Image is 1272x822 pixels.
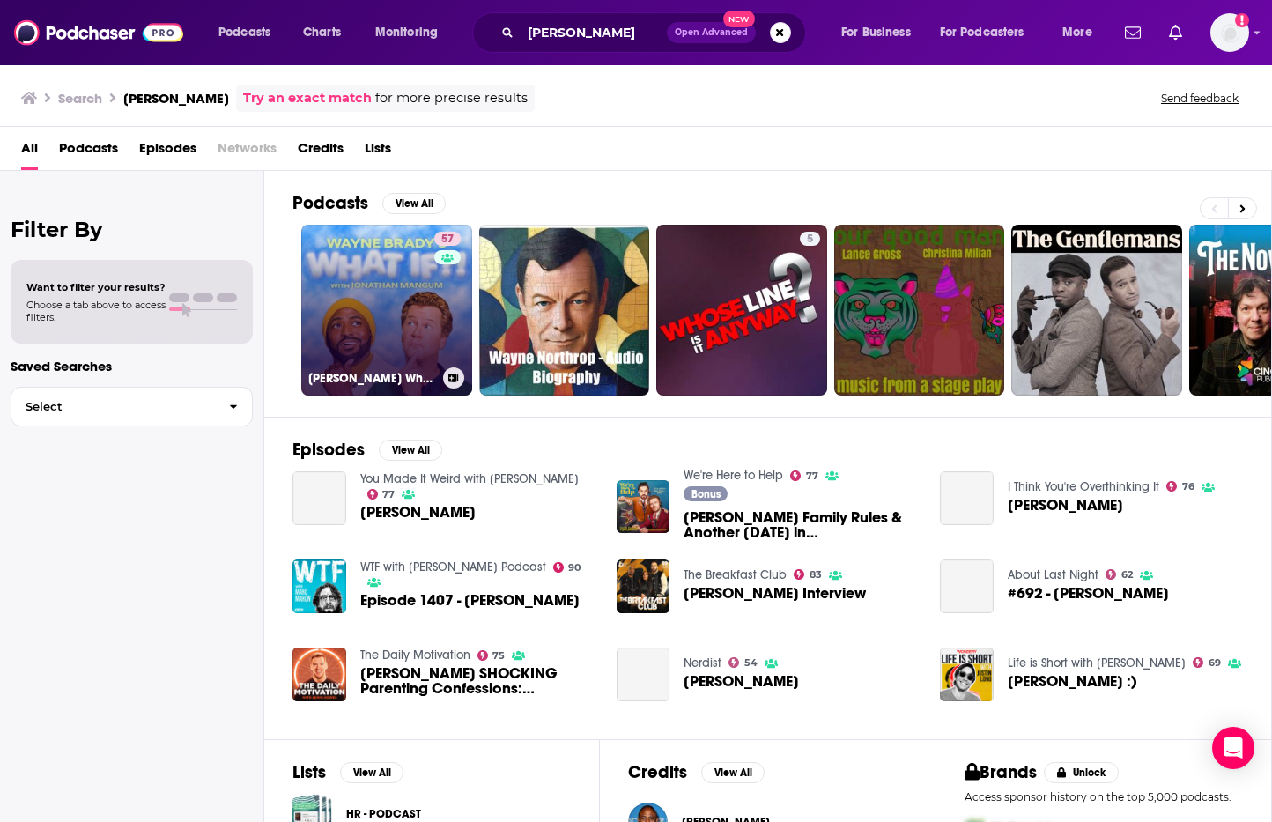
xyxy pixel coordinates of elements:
[800,232,820,246] a: 5
[360,593,580,608] span: Episode 1407 - [PERSON_NAME]
[1044,762,1119,783] button: Unlock
[790,470,818,481] a: 77
[1210,13,1249,52] span: Logged in as sarahhallprinc
[367,489,396,500] a: 77
[1121,571,1133,579] span: 62
[292,19,351,47] a: Charts
[243,88,372,108] a: Try an exact match
[123,90,229,107] h3: [PERSON_NAME]
[723,11,755,27] span: New
[11,358,253,374] p: Saved Searches
[292,439,442,461] a: EpisodesView All
[744,659,758,667] span: 54
[829,19,933,47] button: open menu
[617,559,670,613] img: Wayne Brady Interview
[434,232,461,246] a: 57
[1050,19,1114,47] button: open menu
[360,471,579,486] a: You Made It Weird with Pete Holmes
[684,586,866,601] span: [PERSON_NAME] Interview
[928,19,1050,47] button: open menu
[360,593,580,608] a: Episode 1407 - Wayne Brady
[1008,498,1123,513] a: Wayne Brady
[292,471,346,525] a: Wayne Brady
[492,652,505,660] span: 75
[477,650,506,661] a: 75
[617,648,670,701] a: Wayne Brady
[365,134,391,170] span: Lists
[1210,13,1249,52] img: User Profile
[14,16,183,49] img: Podchaser - Follow, Share and Rate Podcasts
[292,559,346,613] img: Episode 1407 - Wayne Brady
[1008,586,1169,601] a: #692 - Wayne Brady
[1008,674,1137,689] a: Wayne Brady :)
[21,134,38,170] a: All
[308,371,436,386] h3: [PERSON_NAME] What If?! with [PERSON_NAME]
[1235,13,1249,27] svg: Add a profile image
[360,666,595,696] a: Wayne Brady's SHOCKING Parenting Confessions: Overcoming GUILT and Embracing His Daughter's VOICE...
[11,401,215,412] span: Select
[1008,586,1169,601] span: #692 - [PERSON_NAME]
[59,134,118,170] span: Podcasts
[684,674,799,689] a: Wayne Brady
[1008,655,1186,670] a: Life is Short with Justin Long
[1008,479,1159,494] a: I Think You're Overthinking It
[684,586,866,601] a: Wayne Brady Interview
[26,281,166,293] span: Want to filter your results?
[684,510,919,540] span: [PERSON_NAME] Family Rules & Another [DATE] in [GEOGRAPHIC_DATA] (with [PERSON_NAME])
[794,569,822,580] a: 83
[940,648,994,701] img: Wayne Brady :)
[1008,674,1137,689] span: [PERSON_NAME] :)
[701,762,765,783] button: View All
[1212,727,1254,769] div: Open Intercom Messenger
[684,468,783,483] a: We're Here to Help
[340,762,403,783] button: View All
[1182,483,1194,491] span: 76
[26,299,166,323] span: Choose a tab above to access filters.
[292,761,403,783] a: ListsView All
[298,134,344,170] a: Credits
[1008,498,1123,513] span: [PERSON_NAME]
[684,567,787,582] a: The Breakfast Club
[139,134,196,170] a: Episodes
[1156,91,1244,106] button: Send feedback
[360,648,470,663] a: The Daily Motivation
[1118,18,1148,48] a: Show notifications dropdown
[617,480,670,534] a: Wayne Brady's Family Rules & Another Tuesday in Amsterdam (with Wayne Brady)
[218,20,270,45] span: Podcasts
[810,571,822,579] span: 83
[382,193,446,214] button: View All
[1209,659,1221,667] span: 69
[965,761,1038,783] h2: Brands
[940,20,1024,45] span: For Podcasters
[667,22,756,43] button: Open AdvancedNew
[675,28,748,37] span: Open Advanced
[1062,20,1092,45] span: More
[218,134,277,170] span: Networks
[1008,567,1098,582] a: About Last Night
[11,387,253,426] button: Select
[940,559,994,613] a: #692 - Wayne Brady
[360,505,476,520] span: [PERSON_NAME]
[965,790,1243,803] p: Access sponsor history on the top 5,000 podcasts.
[521,19,667,47] input: Search podcasts, credits, & more...
[303,20,341,45] span: Charts
[292,192,446,214] a: PodcastsView All
[691,489,721,500] span: Bonus
[628,761,687,783] h2: Credits
[292,192,368,214] h2: Podcasts
[360,505,476,520] a: Wayne Brady
[441,231,454,248] span: 57
[375,88,528,108] span: for more precise results
[206,19,293,47] button: open menu
[568,564,581,572] span: 90
[360,559,546,574] a: WTF with Marc Maron Podcast
[1166,481,1194,492] a: 76
[292,761,326,783] h2: Lists
[1106,569,1133,580] a: 62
